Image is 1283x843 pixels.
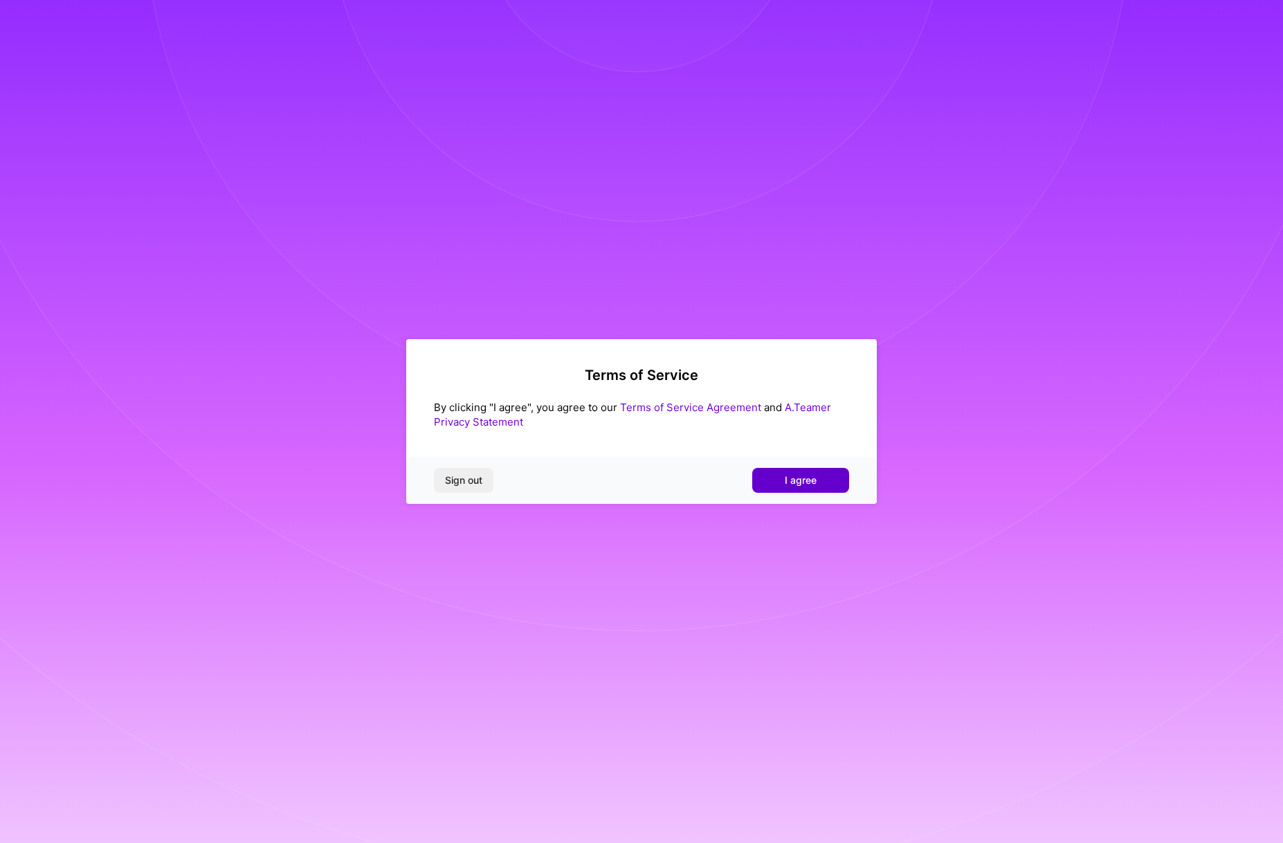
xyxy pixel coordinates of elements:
[434,400,849,429] div: By clicking "I agree", you agree to our and
[434,367,849,383] h2: Terms of Service
[434,468,493,493] button: Sign out
[785,473,817,487] span: I agree
[752,468,849,493] button: I agree
[620,401,761,414] a: Terms of Service Agreement
[445,473,482,487] span: Sign out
